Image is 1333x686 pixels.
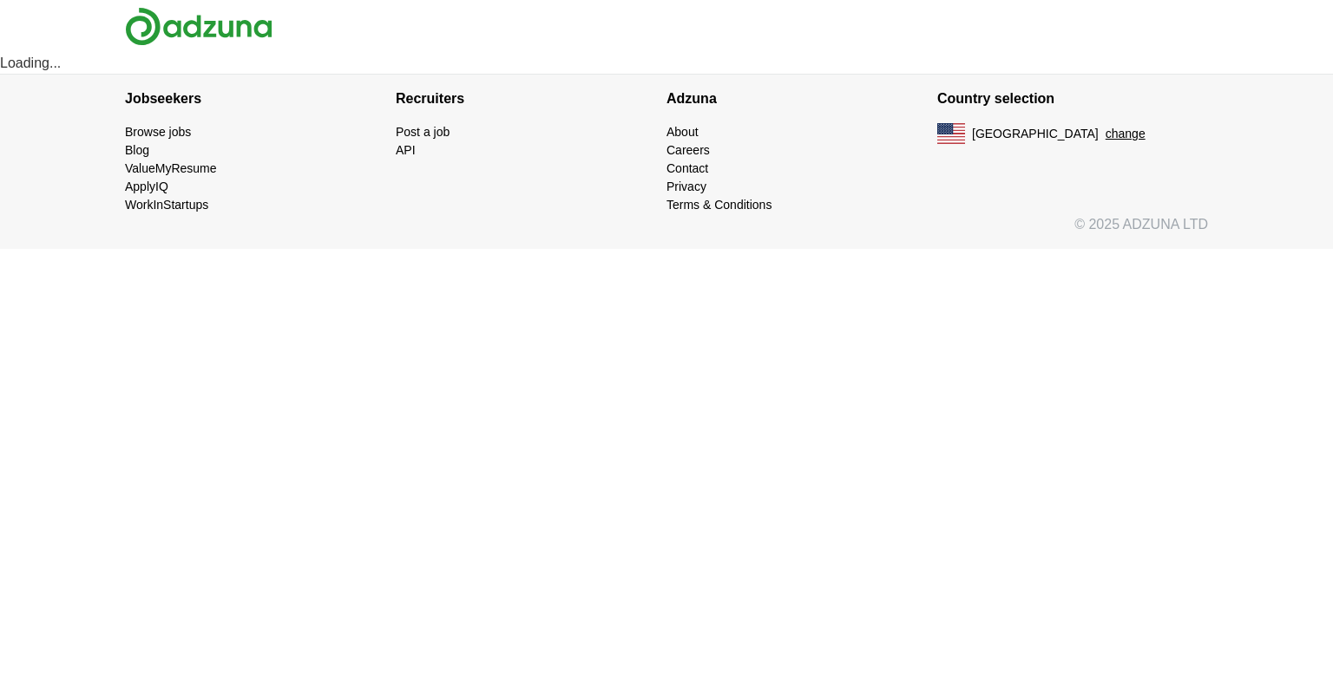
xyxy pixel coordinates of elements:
a: About [666,125,699,139]
a: Terms & Conditions [666,198,772,212]
a: Careers [666,143,710,157]
a: API [396,143,416,157]
a: Blog [125,143,149,157]
img: Adzuna logo [125,7,273,46]
div: © 2025 ADZUNA LTD [111,214,1222,249]
a: WorkInStartups [125,198,208,212]
a: ApplyIQ [125,180,168,193]
span: [GEOGRAPHIC_DATA] [972,125,1099,143]
button: change [1106,125,1146,143]
a: Privacy [666,180,706,193]
a: Post a job [396,125,450,139]
img: US flag [937,123,965,144]
a: ValueMyResume [125,161,217,175]
a: Browse jobs [125,125,191,139]
h4: Country selection [937,75,1208,123]
a: Contact [666,161,708,175]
